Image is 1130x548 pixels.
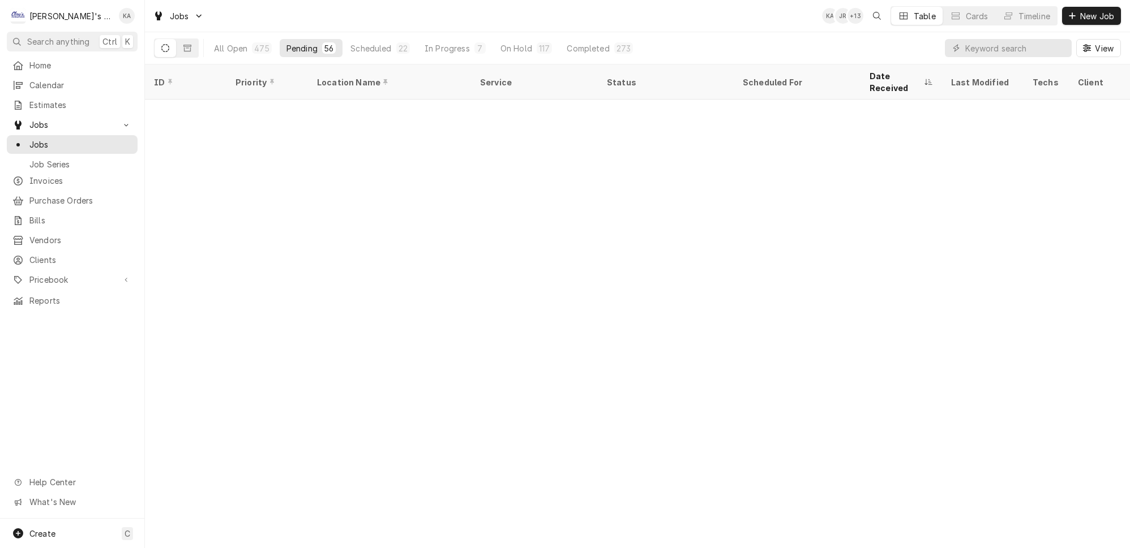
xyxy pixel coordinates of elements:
[119,8,135,24] div: Korey Austin's Avatar
[7,155,138,174] a: Job Series
[477,42,483,54] div: 7
[835,8,851,24] div: Jeff Rue's Avatar
[847,8,863,24] div: + 13
[154,76,215,88] div: ID
[399,42,408,54] div: 22
[29,99,132,111] span: Estimates
[29,496,131,508] span: What's New
[822,8,838,24] div: Korey Austin's Avatar
[29,119,115,131] span: Jobs
[350,42,391,54] div: Scheduled
[7,135,138,154] a: Jobs
[29,175,132,187] span: Invoices
[1062,7,1121,25] button: New Job
[7,191,138,210] a: Purchase Orders
[29,79,132,91] span: Calendar
[170,10,189,22] span: Jobs
[7,473,138,491] a: Go to Help Center
[7,115,138,134] a: Go to Jobs
[102,36,117,48] span: Ctrl
[7,96,138,114] a: Estimates
[29,254,132,266] span: Clients
[835,8,851,24] div: JR
[7,32,138,51] button: Search anythingCtrlK
[324,42,333,54] div: 56
[29,158,132,170] span: Job Series
[7,231,138,249] a: Vendors
[119,8,135,24] div: KA
[480,76,587,88] div: Service
[29,476,131,488] span: Help Center
[1033,76,1060,88] div: Techs
[29,10,113,22] div: [PERSON_NAME]'s Refrigeration
[29,234,132,246] span: Vendors
[29,195,132,206] span: Purchase Orders
[1018,10,1050,22] div: Timeline
[7,493,138,511] a: Go to What's New
[214,42,247,54] div: All Open
[847,8,863,24] div: 's Avatar
[29,139,132,150] span: Jobs
[29,214,132,226] span: Bills
[425,42,470,54] div: In Progress
[7,76,138,94] a: Calendar
[500,42,532,54] div: On Hold
[617,42,631,54] div: 273
[914,10,936,22] div: Table
[10,8,26,24] div: C
[822,8,838,24] div: KA
[286,42,318,54] div: Pending
[1076,39,1121,57] button: View
[743,76,849,88] div: Scheduled For
[148,7,208,25] a: Go to Jobs
[539,42,550,54] div: 117
[7,211,138,230] a: Bills
[567,42,609,54] div: Completed
[125,36,130,48] span: K
[1093,42,1116,54] span: View
[10,8,26,24] div: Clay's Refrigeration's Avatar
[7,291,138,310] a: Reports
[27,36,89,48] span: Search anything
[7,56,138,75] a: Home
[868,7,886,25] button: Open search
[607,76,722,88] div: Status
[29,295,132,307] span: Reports
[951,76,1012,88] div: Last Modified
[29,59,132,71] span: Home
[29,529,55,538] span: Create
[1078,10,1116,22] span: New Job
[966,10,988,22] div: Cards
[29,274,115,286] span: Pricebook
[125,528,130,540] span: C
[965,39,1066,57] input: Keyword search
[7,270,138,289] a: Go to Pricebook
[254,42,269,54] div: 475
[870,70,922,94] div: Date Received
[7,171,138,190] a: Invoices
[7,251,138,269] a: Clients
[236,76,297,88] div: Priority
[317,76,460,88] div: Location Name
